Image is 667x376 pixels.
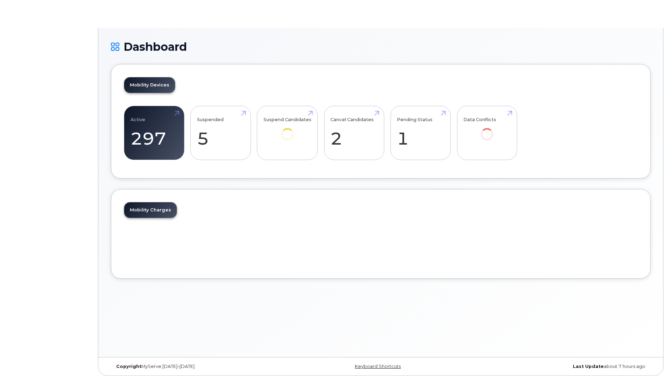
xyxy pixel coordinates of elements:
[264,110,311,150] a: Suspend Candidates
[330,110,378,156] a: Cancel Candidates 2
[397,110,444,156] a: Pending Status 1
[116,364,141,369] strong: Copyright
[463,110,511,150] a: Data Conflicts
[471,364,651,369] div: about 7 hours ago
[197,110,244,156] a: Suspended 5
[573,364,604,369] strong: Last Update
[124,77,175,93] a: Mobility Devices
[111,364,291,369] div: MyServe [DATE]–[DATE]
[131,110,178,156] a: Active 297
[124,202,177,218] a: Mobility Charges
[355,364,401,369] a: Keyboard Shortcuts
[111,41,651,53] h1: Dashboard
